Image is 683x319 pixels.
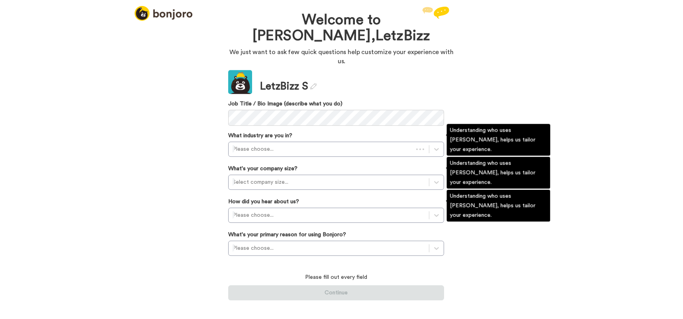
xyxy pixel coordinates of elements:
[228,165,297,173] label: What's your company size?
[260,79,317,94] div: LetzBizz S
[252,12,431,44] h1: Welcome to [PERSON_NAME], LetzBizz
[228,273,444,281] p: Please fill out every field
[228,132,292,140] label: What industry are you in?
[447,124,550,156] div: Understanding who uses [PERSON_NAME], helps us tailor your experience.
[228,48,455,66] p: We just want to ask few quick questions help customize your experience with us.
[228,231,346,239] label: What's your primary reason for using Bonjoro?
[228,100,444,108] label: Job Title / Bio Image (describe what you do)
[447,190,550,222] div: Understanding who uses [PERSON_NAME], helps us tailor your experience.
[447,157,550,189] div: Understanding who uses [PERSON_NAME], helps us tailor your experience.
[422,6,449,19] img: reply.svg
[228,198,299,206] label: How did you hear about us?
[228,285,444,300] button: Continue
